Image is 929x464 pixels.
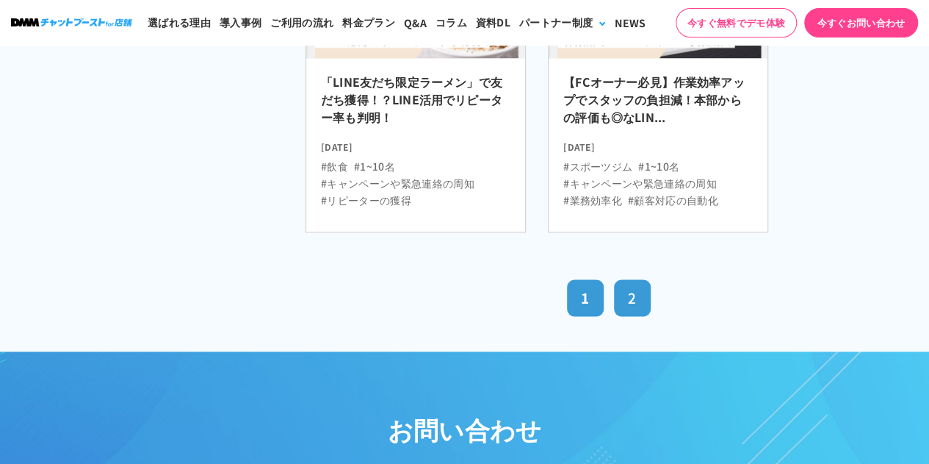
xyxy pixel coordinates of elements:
[563,135,753,153] time: [DATE]
[24,410,905,448] h2: お問い合わせ
[563,193,622,208] li: #業務効率化
[563,159,632,174] li: #スポーツジム
[11,18,132,26] img: ロゴ
[321,176,474,191] li: #キャンペーンや緊急連絡の周知
[628,288,636,307] span: 2
[321,159,348,174] li: #飲食
[638,159,679,174] li: #1~10名
[321,135,510,153] time: [DATE]
[354,159,395,174] li: #1~10名
[676,8,797,38] a: 今すぐ無料でデモ体験
[614,279,651,316] a: 2
[321,73,510,135] h2: 「LINE友だち限定ラーメン」で友だち獲得！？LINE活用でリピーター率も判明！
[563,73,753,135] h2: 【FCオーナー必見】作業効率アップでスタッフの負担減！本部からの評価も◎なLIN...
[628,193,718,208] li: #顧客対応の自動化
[519,15,593,30] div: パートナー制度
[581,288,589,307] span: 1
[804,8,918,38] a: 今すぐお問い合わせ
[321,193,411,208] li: #リピーターの獲得
[563,176,717,191] li: #キャンペーンや緊急連絡の周知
